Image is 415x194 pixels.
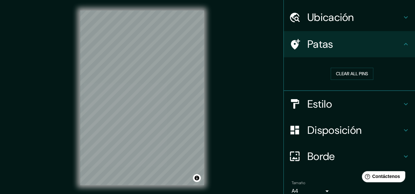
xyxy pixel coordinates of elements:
font: Patas [307,37,333,51]
font: Ubicación [307,10,354,24]
font: Disposición [307,123,362,137]
font: Borde [307,150,335,163]
font: Tamaño [292,180,305,185]
font: Estilo [307,97,332,111]
div: Disposición [284,117,415,143]
div: Borde [284,143,415,169]
div: Patas [284,31,415,57]
div: Estilo [284,91,415,117]
button: Activar o desactivar atribución [193,174,201,182]
canvas: Mapa [80,10,204,185]
div: Ubicación [284,4,415,30]
button: Clear all pins [331,68,373,80]
iframe: Lanzador de widgets de ayuda [357,168,408,187]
